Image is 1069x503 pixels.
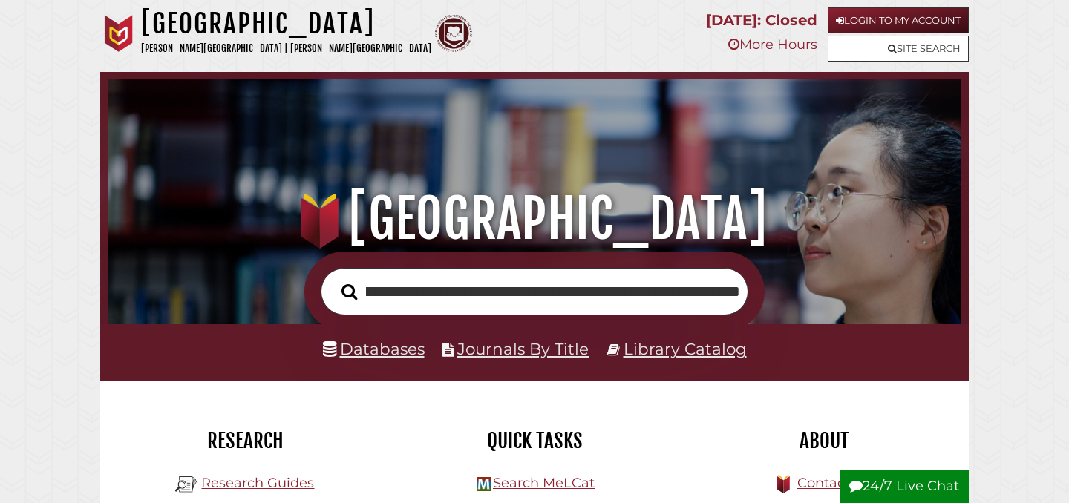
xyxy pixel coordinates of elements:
a: Search MeLCat [493,475,595,491]
h2: Quick Tasks [401,428,668,453]
img: Calvin Theological Seminary [435,15,472,52]
img: Hekman Library Logo [175,473,197,496]
a: Library Catalog [624,339,747,358]
a: Contact Us [797,475,871,491]
i: Search [341,283,357,300]
h2: Research [111,428,379,453]
p: [DATE]: Closed [706,7,817,33]
img: Calvin University [100,15,137,52]
a: Journals By Title [457,339,589,358]
a: Databases [323,339,425,358]
button: Search [334,280,364,304]
img: Hekman Library Logo [477,477,491,491]
h2: About [690,428,958,453]
h1: [GEOGRAPHIC_DATA] [124,186,946,251]
h1: [GEOGRAPHIC_DATA] [141,7,431,40]
a: More Hours [728,36,817,53]
a: Login to My Account [828,7,969,33]
p: [PERSON_NAME][GEOGRAPHIC_DATA] | [PERSON_NAME][GEOGRAPHIC_DATA] [141,40,431,57]
a: Site Search [828,36,969,62]
a: Research Guides [201,475,314,491]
